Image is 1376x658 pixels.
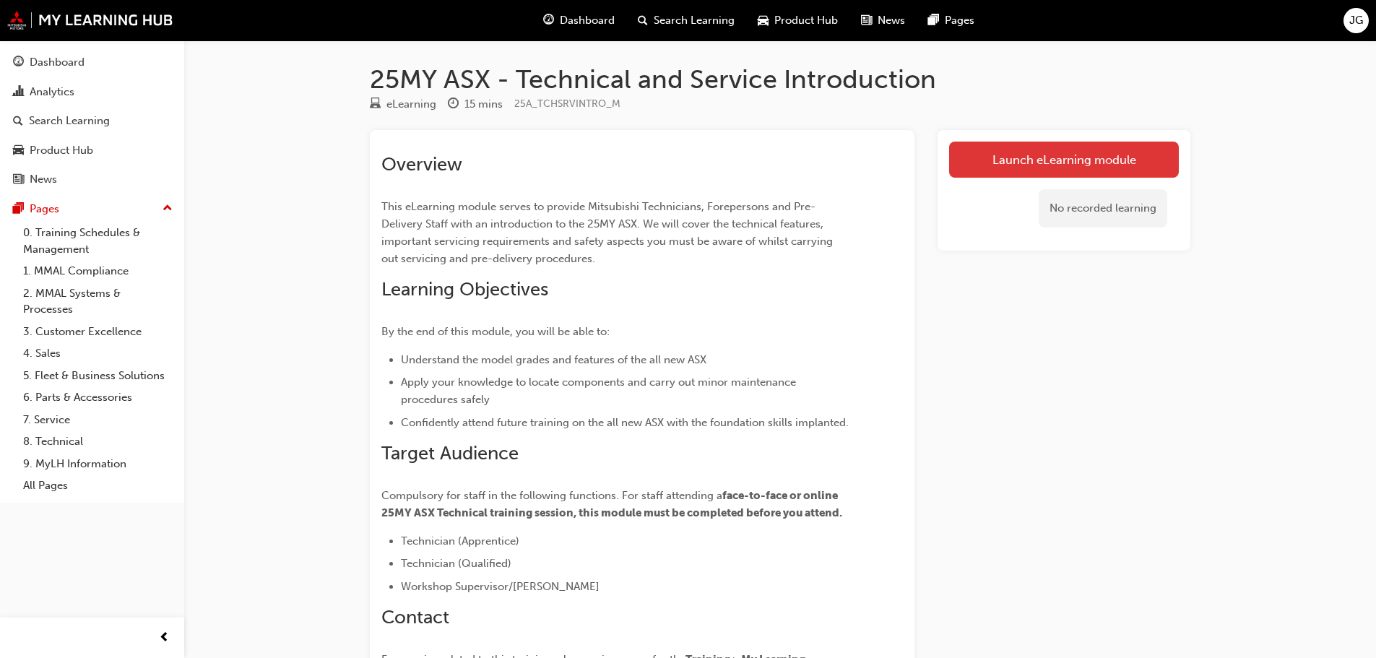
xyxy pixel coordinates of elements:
a: Product Hub [6,137,178,164]
span: Workshop Supervisor/[PERSON_NAME] [401,580,600,593]
a: Launch eLearning module [949,142,1179,178]
a: Dashboard [6,49,178,76]
span: car-icon [13,144,24,157]
a: guage-iconDashboard [532,6,626,35]
span: Understand the model grades and features of the all new ASX [401,353,706,366]
span: search-icon [13,115,23,128]
span: Contact [381,606,449,628]
a: Analytics [6,79,178,105]
span: Confidently attend future training on the all new ASX with the foundation skills implanted. [401,416,849,429]
div: eLearning [386,96,436,113]
span: News [878,12,905,29]
a: news-iconNews [849,6,917,35]
div: Dashboard [30,54,85,71]
span: car-icon [758,12,769,30]
span: news-icon [861,12,872,30]
span: Overview [381,153,462,176]
span: learningResourceType_ELEARNING-icon [370,98,381,111]
a: 6. Parts & Accessories [17,386,178,409]
span: news-icon [13,173,24,186]
span: Technician (Qualified) [401,557,511,570]
button: Pages [6,196,178,222]
a: 0. Training Schedules & Management [17,222,178,260]
span: pages-icon [928,12,939,30]
div: Type [370,95,436,113]
a: car-iconProduct Hub [746,6,849,35]
a: 2. MMAL Systems & Processes [17,282,178,321]
span: Compulsory for staff in the following functions. For staff attending a [381,489,722,502]
span: search-icon [638,12,648,30]
a: 4. Sales [17,342,178,365]
span: Dashboard [560,12,615,29]
a: News [6,166,178,193]
a: 3. Customer Excellence [17,321,178,343]
span: face-to-face or online 25MY ASX Technical training session, this module must be completed before ... [381,489,842,519]
span: This eLearning module serves to provide Mitsubishi Technicians, Forepersons and Pre-Delivery Staf... [381,200,836,265]
a: All Pages [17,475,178,497]
span: By the end of this module, you will be able to: [381,325,610,338]
span: JG [1349,12,1363,29]
div: 15 mins [464,96,503,113]
a: 7. Service [17,409,178,431]
span: Learning Objectives [381,278,548,300]
a: 9. MyLH Information [17,453,178,475]
span: clock-icon [448,98,459,111]
span: pages-icon [13,203,24,216]
span: guage-icon [543,12,554,30]
span: Learning resource code [514,98,620,110]
h1: 25MY ASX - Technical and Service Introduction [370,64,1190,95]
div: Analytics [30,84,74,100]
span: Search Learning [654,12,735,29]
img: mmal [7,11,173,30]
a: pages-iconPages [917,6,986,35]
span: prev-icon [159,629,170,647]
span: guage-icon [13,56,24,69]
div: No recorded learning [1039,189,1167,228]
div: Search Learning [29,113,110,129]
span: Target Audience [381,442,519,464]
a: 5. Fleet & Business Solutions [17,365,178,387]
span: Product Hub [774,12,838,29]
a: search-iconSearch Learning [626,6,746,35]
a: Search Learning [6,108,178,134]
span: Pages [945,12,974,29]
div: Duration [448,95,503,113]
a: 8. Technical [17,430,178,453]
div: Pages [30,201,59,217]
a: 1. MMAL Compliance [17,260,178,282]
span: Apply your knowledge to locate components and carry out minor maintenance procedures safely [401,376,799,406]
span: up-icon [163,199,173,218]
span: Technician (Apprentice) [401,534,519,547]
button: JG [1343,8,1369,33]
span: chart-icon [13,86,24,99]
div: Product Hub [30,142,93,159]
div: News [30,171,57,188]
button: DashboardAnalyticsSearch LearningProduct HubNews [6,46,178,196]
